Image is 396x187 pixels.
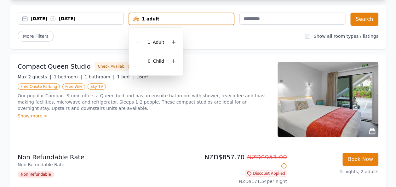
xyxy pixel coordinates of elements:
[129,16,234,22] div: 1 adult
[350,13,378,26] button: Search
[18,93,270,111] p: Our popular Compact Studio offers a Queen bed and has an ensuite bathroom with shower, tea/coffee...
[31,15,123,22] div: [DATE] [DATE]
[153,40,164,45] span: Adult
[88,83,106,90] span: Sky TV
[18,62,91,71] h3: Compact Queen Studio
[314,34,378,39] label: Show all room types / listings
[18,113,270,119] div: Show more >
[18,74,51,79] span: Max 2 guests |
[245,170,287,177] span: Discount Applied
[292,168,378,175] p: 5 nights, 2 adults
[18,161,196,168] p: Non Refundable Rate
[18,83,60,90] span: Free Onsite Parking
[247,153,287,161] span: NZD$953.00
[18,31,54,42] span: More Filters
[95,62,135,71] button: Check Availability
[84,74,114,79] span: 1 bathroom |
[18,153,196,161] p: Non Refundable Rate
[54,74,82,79] span: 1 bedroom |
[342,153,378,166] button: Book Now
[136,74,148,79] span: 16m²
[18,171,54,178] span: Non Refundable
[201,178,287,184] p: NZD$171.54 per night
[153,59,164,64] span: Child
[62,83,85,90] span: Free WiFi
[117,74,134,79] span: 1 bed |
[147,40,150,45] span: 1
[148,59,151,64] span: 0
[201,153,287,170] p: NZD$857.70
